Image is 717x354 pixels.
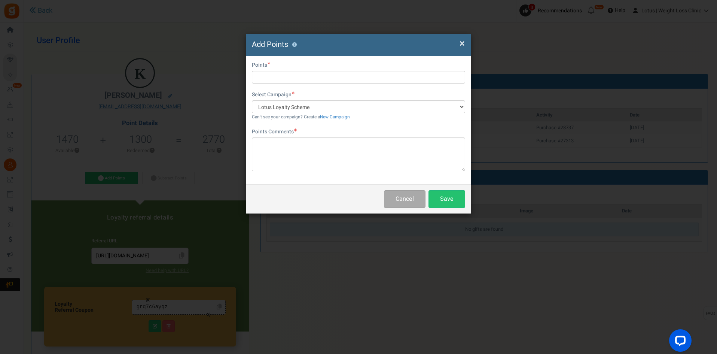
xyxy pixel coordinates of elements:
[252,39,288,50] span: Add Points
[384,190,425,208] button: Cancel
[292,42,297,47] button: ?
[252,128,297,136] label: Points Comments
[428,190,465,208] button: Save
[460,36,465,51] span: ×
[252,91,295,99] label: Select Campaign
[252,114,350,120] small: Can't see your campaign? Create a
[252,61,270,69] label: Points
[320,114,350,120] a: New Campaign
